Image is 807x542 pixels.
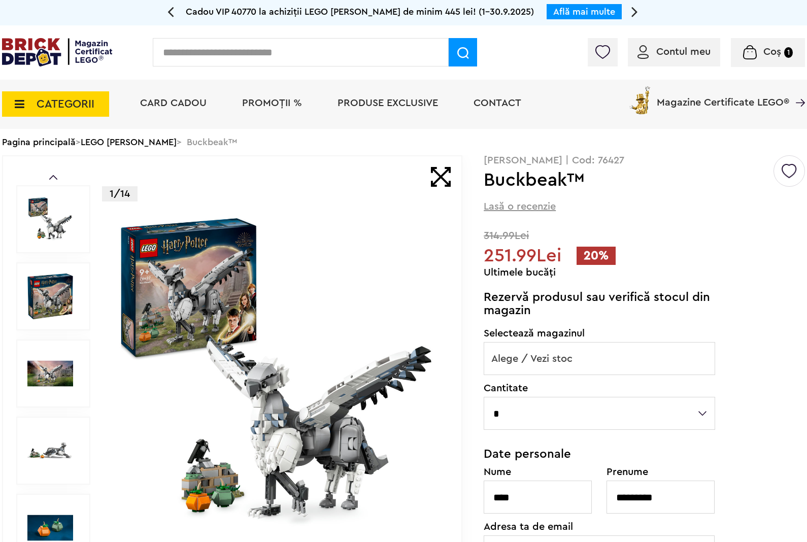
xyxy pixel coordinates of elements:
a: PROMOȚII % [242,98,302,108]
a: Produse exclusive [338,98,438,108]
a: Află mai multe [553,7,615,16]
span: Coș [763,47,781,57]
h1: Buckbeak™ [484,171,772,189]
label: Adresa ta de email [484,522,715,532]
a: Pagina principală [2,138,76,147]
a: Card Cadou [140,98,207,108]
img: Buckbeak™ [27,274,73,319]
p: Rezervă produsul sau verifică stocul din magazin [484,291,715,317]
img: Seturi Lego Buckbeak™ [27,428,73,473]
img: Buckbeak™ [27,196,73,242]
span: Magazine Certificate LEGO® [657,84,789,108]
span: 251.99Lei [484,247,561,265]
a: Prev [49,175,57,180]
a: Magazine Certificate LEGO® [789,84,805,94]
span: Alege / Vezi stoc [484,343,715,375]
span: Alege / Vezi stoc [484,342,715,375]
span: Contul meu [656,47,711,57]
label: Nume [484,467,592,477]
label: Prenume [607,467,715,477]
small: 1 [784,47,793,58]
span: 314.99Lei [484,230,805,241]
p: [PERSON_NAME] | Cod: 76427 [484,155,805,165]
a: LEGO [PERSON_NAME] [81,138,177,147]
span: Lasă o recenzie [484,199,556,214]
div: Ultimele bucăți [484,267,805,278]
label: Cantitate [484,383,715,393]
label: Selectează magazinul [484,328,715,338]
img: Buckbeak™ [113,210,440,537]
a: Contul meu [637,47,711,57]
p: 1/14 [102,186,138,201]
span: 20% [577,247,616,265]
div: > > Buckbeak™ [2,129,805,155]
span: CATEGORII [37,98,94,110]
img: Buckbeak™ LEGO 76427 [27,351,73,396]
a: Contact [474,98,521,108]
span: Cadou VIP 40770 la achiziții LEGO [PERSON_NAME] de minim 445 lei! (1-30.9.2025) [186,7,534,16]
h3: Date personale [484,448,715,460]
